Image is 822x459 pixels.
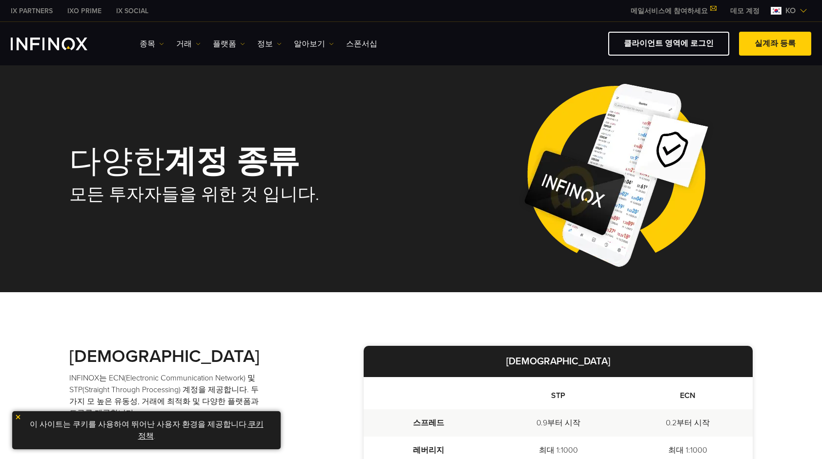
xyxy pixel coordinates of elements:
th: STP [493,377,623,409]
a: 클라이언트 영역에 로그인 [608,32,729,56]
a: INFINOX MENU [723,6,767,16]
a: INFINOX [109,6,156,16]
a: 정보 [257,38,282,50]
a: 알아보기 [294,38,334,50]
a: 실계좌 등록 [739,32,811,56]
h2: 모든 투자자들을 위한 것 입니다. [69,184,397,205]
span: ko [781,5,800,17]
p: INFINOX는 ECN(Electronic Communication Network) 및 STP(Straight Through Processing) 계정을 제공합니다. 두 가지... [69,372,265,419]
p: 이 사이트는 쿠키를 사용하여 뛰어난 사용자 환경을 제공합니다. . [17,416,276,444]
td: 스프레드 [364,409,493,437]
h1: 다양한 [69,145,397,179]
strong: [DEMOGRAPHIC_DATA] [69,346,260,367]
th: ECN [623,377,753,409]
a: 종목 [140,38,164,50]
a: 스폰서십 [346,38,377,50]
td: 0.9부터 시작 [493,409,623,437]
strong: 계정 종류 [164,142,300,181]
a: 거래 [176,38,201,50]
a: INFINOX [3,6,60,16]
a: INFINOX Logo [11,38,110,50]
a: 플랫폼 [213,38,245,50]
strong: [DEMOGRAPHIC_DATA] [506,356,610,367]
img: yellow close icon [15,414,21,420]
a: 메일서비스에 참여하세요 [623,7,723,15]
td: 0.2부터 시작 [623,409,753,437]
a: INFINOX [60,6,109,16]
